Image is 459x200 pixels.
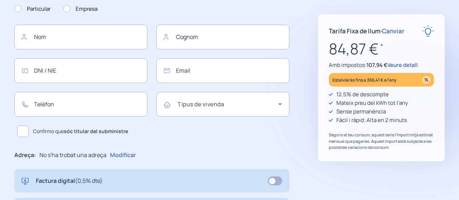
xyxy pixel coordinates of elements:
[39,151,107,160] p: No s'ha trobat una adreça
[64,128,128,135] b: sóc titular del subministre
[14,151,36,160] p: Adreça:
[336,99,408,107] p: Mateix preu del kWh tot l'any
[422,76,430,84] img: percentage_icon.svg
[110,151,136,160] p: Modificar
[366,61,387,69] span: 107,94 €
[329,61,434,69] p: Amb impostos:
[63,5,98,13] label: Empresa
[22,176,29,186] img: digital-invoice.svg
[329,37,434,61] p: 84,87 €
[422,25,434,37] img: rate-E.svg
[332,76,397,84] p: Estalviaràs fins a 366,41 € a l'any
[14,5,51,13] label: Particular
[36,176,103,186] p: Factura digital
[336,116,407,125] p: Fàcil i ràpid: Alta en 2 minuts
[329,26,404,36] p: Tarifa Fixa de llum ·
[329,132,434,151] p: Segons el teu consum, aquest seria l'import mitjà estimat mensual que pagaries. Aquest import est...
[336,107,386,116] p: Sense permanència
[382,27,404,35] span: Canviar
[336,90,389,99] p: 12,5% de descompte
[33,127,128,135] span: Confirmo que
[387,61,418,69] span: Veure detall
[75,177,103,185] span: (0,5% dte)
[178,100,224,108] mat-label: Tipus de vivenda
